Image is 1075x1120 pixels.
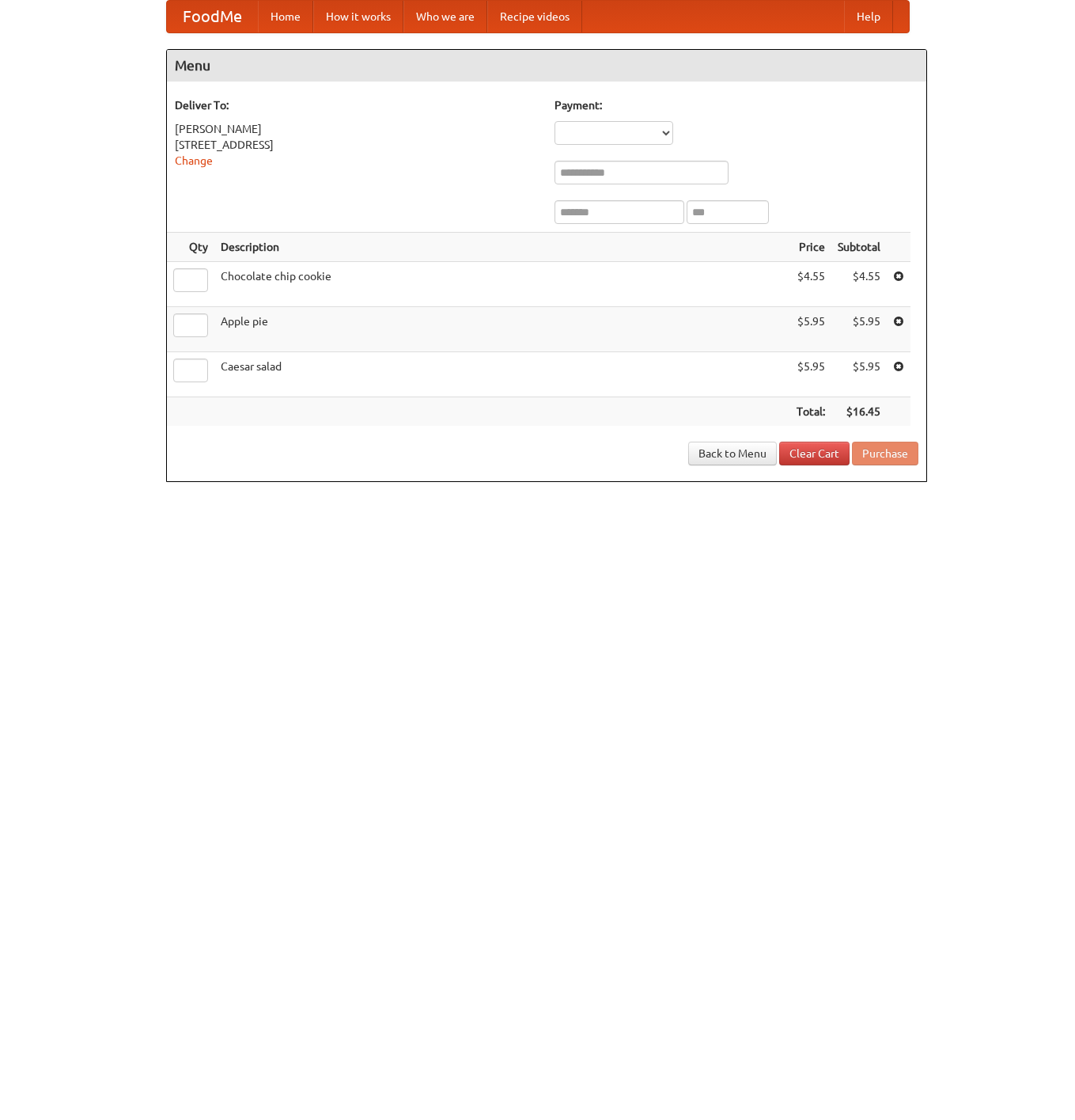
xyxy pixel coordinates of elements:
[214,352,790,397] td: Caesar salad
[167,1,258,32] a: FoodMe
[258,1,313,32] a: Home
[831,352,887,397] td: $5.95
[831,262,887,307] td: $4.55
[852,442,918,465] button: Purchase
[313,1,403,32] a: How it works
[790,352,831,397] td: $5.95
[790,397,831,427] th: Total:
[831,233,887,262] th: Subtotal
[844,1,893,32] a: Help
[831,307,887,352] td: $5.95
[790,262,831,307] td: $4.55
[831,397,887,427] th: $16.45
[175,97,539,113] h5: Deliver To:
[214,233,790,262] th: Description
[555,97,918,113] h5: Payment:
[214,262,790,307] td: Chocolate chip cookie
[403,1,487,32] a: Who we are
[790,307,831,352] td: $5.95
[167,50,926,82] h4: Menu
[779,442,850,465] a: Clear Cart
[175,137,539,153] div: [STREET_ADDRESS]
[790,233,831,262] th: Price
[688,442,777,465] a: Back to Menu
[487,1,582,32] a: Recipe videos
[175,154,213,167] a: Change
[175,121,539,137] div: [PERSON_NAME]
[167,233,214,262] th: Qty
[214,307,790,352] td: Apple pie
